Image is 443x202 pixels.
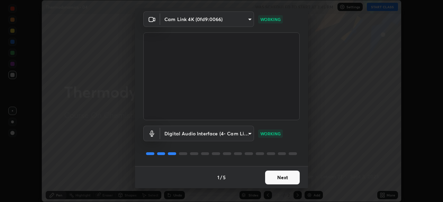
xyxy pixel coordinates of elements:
h4: / [220,174,222,181]
p: WORKING [260,16,281,22]
div: Cam Link 4K (0fd9:0066) [160,11,254,27]
button: Next [265,171,300,184]
h4: 5 [223,174,226,181]
div: Cam Link 4K (0fd9:0066) [160,126,254,141]
h4: 1 [217,174,219,181]
p: WORKING [260,131,281,137]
